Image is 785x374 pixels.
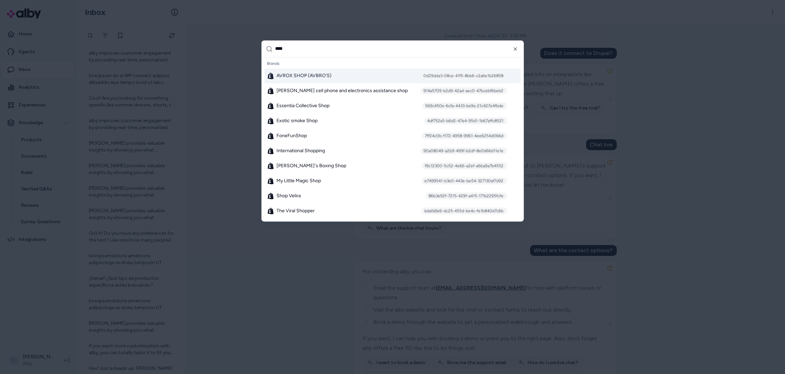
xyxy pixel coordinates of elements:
[277,72,332,79] span: AVROX SHOP (AVBRO'S)
[277,132,307,139] span: FoneFunShop
[277,117,318,124] span: Exotic smoke Shop
[277,177,321,184] span: My Little Magic Shop
[422,102,507,109] div: 569c450e-6cfa-4433-be9a-21c427e4fbde
[277,162,347,169] span: [PERSON_NAME]'s Boxing Shop
[265,59,521,68] div: Brands
[277,207,315,214] span: The Viral Shopper
[424,117,507,124] div: 4df752a5-b6d2-47e4-95d1-1b67affc8521
[422,162,507,169] div: f9c12300-5c52-4e66-a2ef-a6ba9a7b4552
[422,132,507,139] div: 7ff24c0b-f172-4958-9961-4ee6254d066d
[277,147,325,154] span: International Shopping
[421,177,507,184] div: e7499541-b3e0-443e-be54-327130af7d92
[421,207,507,214] div: bdafa9e6-dc25-455d-be4c-fe1b840d7c6b
[277,192,301,199] span: Shop Velira
[425,192,507,199] div: 86b3e92f-7215-429f-a415-171b2295fcfe
[420,147,507,154] div: 90a08049-a2b9-499f-b2df-8e0d66d11e1e
[277,87,408,94] span: [PERSON_NAME] cell phone and electronics assistance shop
[277,102,330,109] span: Essentia Collective Shop
[420,72,507,79] div: 0d29dda3-08ce-41f5-8bb6-c2a6e1b26858
[420,87,507,94] div: 914a5709-b2d9-42ad-aec0-47bcebf6beb2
